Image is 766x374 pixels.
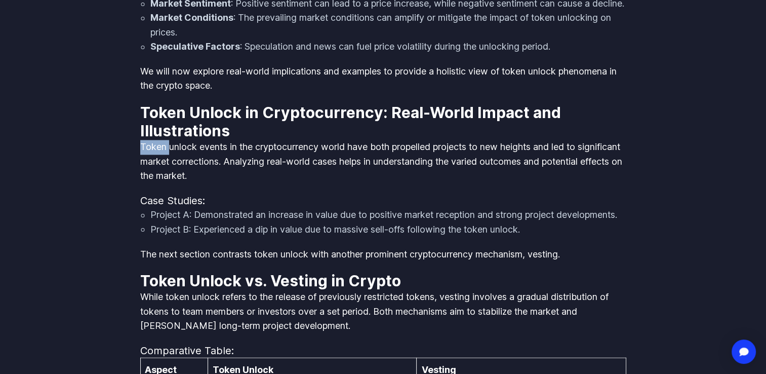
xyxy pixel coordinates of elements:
[140,271,401,289] strong: Token Unlock vs. Vesting in Crypto
[150,41,240,52] strong: Speculative Factors
[140,64,626,93] p: We will now explore real-world implications and examples to provide a holistic view of token unlo...
[732,340,756,364] div: Open Intercom Messenger
[150,11,626,40] li: : The prevailing market conditions can amplify or mitigate the impact of token unlocking on prices.
[140,343,626,357] h4: Comparative Table:
[150,40,626,54] li: : Speculation and news can fuel price volatility during the unlocking period.
[150,208,626,222] li: Project A: Demonstrated an increase in value due to positive market reception and strong project ...
[140,194,626,208] h4: Case Studies:
[150,12,233,23] strong: Market Conditions
[140,289,626,333] p: While token unlock refers to the release of previously restricted tokens, vesting involves a grad...
[140,103,561,140] strong: Token Unlock in Cryptocurrency: Real-World Impact and Illustrations
[150,222,626,237] li: Project B: Experienced a dip in value due to massive sell-offs following the token unlock.
[140,140,626,183] p: Token unlock events in the cryptocurrency world have both propelled projects to new heights and l...
[140,247,626,261] p: The next section contrasts token unlock with another prominent cryptocurrency mechanism, vesting.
